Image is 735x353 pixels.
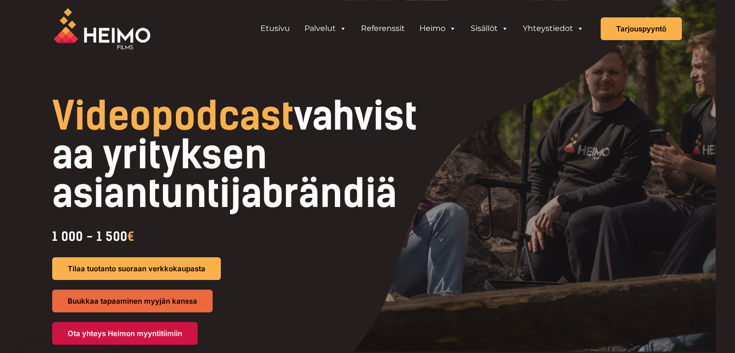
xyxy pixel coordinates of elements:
span: Tilaa tuotanto suoraan verkkokaupasta [68,265,205,272]
span: Buukkaa tapaaminen myyjän kanssa [68,297,197,305]
a: Sisällöt [463,19,516,38]
aside: Header Widget 1 [248,19,596,38]
span: Videopodcast [52,93,294,139]
span: Ota yhteys Heimon myyntitiimiin [68,330,182,337]
a: Heimo [412,19,463,38]
a: Tilaa tuotanto suoraan verkkokaupasta [52,257,221,280]
h1: vahvistaa yrityksen asiantuntijabrändiä [52,97,433,213]
a: Tarjouspyyntö [601,17,682,40]
div: 1 000 - 1 500 [52,225,433,248]
a: Yhteystiedot [516,19,591,38]
a: Etusivu [253,19,297,38]
a: Referenssit [354,19,412,38]
a: Ota yhteys Heimon myyntitiimiin [52,322,198,345]
img: Heimo Filmsin logo [54,8,150,49]
a: Buukkaa tapaaminen myyjän kanssa [52,290,213,312]
a: Palvelut [297,19,354,38]
span: € [128,229,134,244]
